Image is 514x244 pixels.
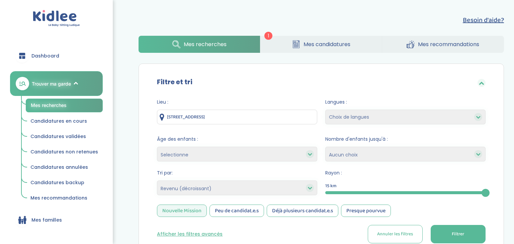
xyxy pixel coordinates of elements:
[341,205,391,217] div: Presque pourvue
[30,118,87,124] span: Candidatures en cours
[418,40,479,48] span: Mes recommandations
[31,217,62,224] span: Mes familles
[26,99,103,112] a: Mes recherches
[382,36,504,53] a: Mes recommandations
[377,231,413,238] span: Annuler les filtres
[157,169,317,176] span: Tri par:
[26,130,103,143] a: Candidatures validées
[157,77,192,87] label: Filtre et tri
[325,99,486,106] span: Langues :
[325,169,486,176] span: Rayon :
[30,133,86,140] span: Candidatures validées
[157,231,223,238] button: Afficher les filtres avancés
[139,36,260,53] a: Mes recherches
[267,205,338,217] div: Déjà plusieurs candidat.e.s
[325,182,337,190] span: 15 km
[463,15,504,25] button: Besoin d'aide?
[368,225,423,243] button: Annuler les filtres
[264,32,272,40] span: 1
[26,146,103,158] a: Candidatures non retenues
[30,164,88,170] span: Candidatures annulées
[157,205,207,217] div: Nouvelle Mission
[184,40,227,48] span: Mes recherches
[31,102,67,108] span: Mes recherches
[431,225,486,243] button: Filtrer
[31,52,59,59] span: Dashboard
[325,136,486,143] span: Nombre d'enfants jusqu'à :
[33,10,80,27] img: logo.svg
[26,192,103,205] a: Mes recommandations
[32,80,71,87] span: Trouver ma garde
[209,205,264,217] div: Peu de candidat.e.s
[30,148,98,155] span: Candidatures non retenues
[30,179,84,186] span: Candidatures backup
[157,110,317,124] input: Ville ou code postale
[157,99,317,106] span: Lieu :
[452,231,464,238] span: Filtrer
[157,136,317,143] span: Âge des enfants :
[10,44,103,68] a: Dashboard
[10,71,103,96] a: Trouver ma garde
[304,40,350,48] span: Mes candidatures
[26,115,103,128] a: Candidatures en cours
[10,208,103,232] a: Mes familles
[260,36,382,53] a: Mes candidatures
[26,176,103,189] a: Candidatures backup
[26,161,103,174] a: Candidatures annulées
[30,195,87,201] span: Mes recommandations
